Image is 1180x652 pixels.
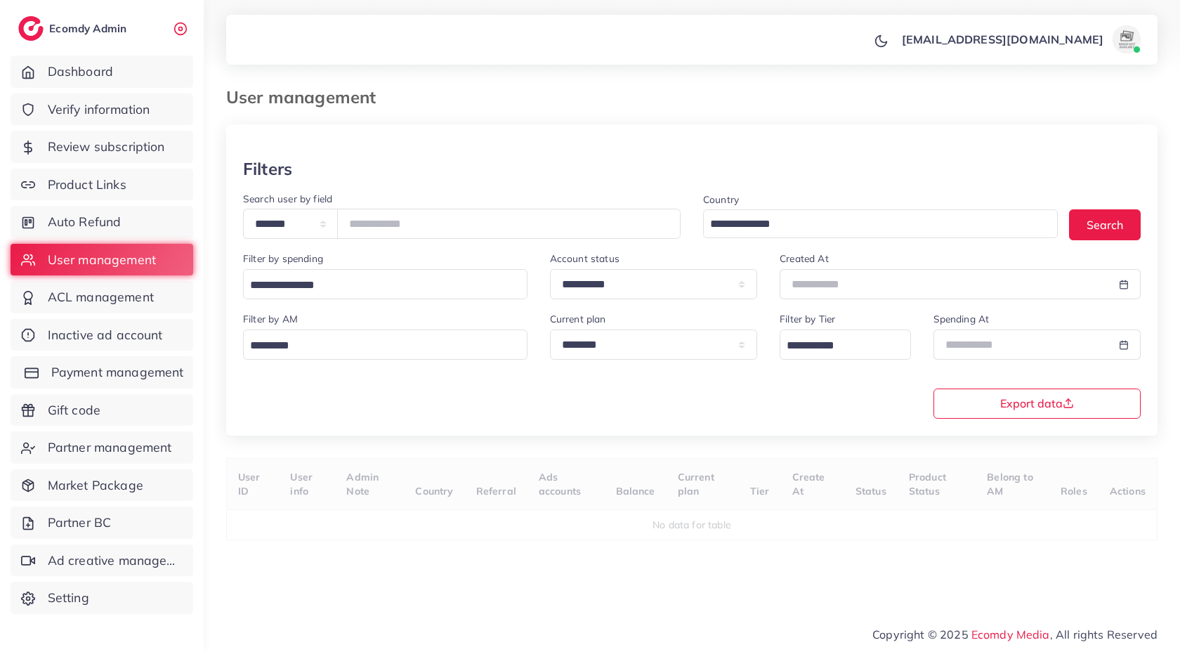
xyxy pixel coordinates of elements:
a: Verify information [11,93,193,126]
span: Product Links [48,176,126,194]
h3: Filters [243,159,292,179]
input: Search for option [245,335,509,357]
a: User management [11,244,193,276]
span: Inactive ad account [48,326,163,344]
h3: User management [226,87,387,107]
label: Account status [550,252,619,266]
label: Filter by AM [243,312,298,326]
h2: Ecomdy Admin [49,22,130,35]
span: Export data [1000,398,1074,409]
span: Setting [48,589,89,607]
button: Search [1069,209,1141,240]
div: Search for option [703,209,1058,238]
a: Gift code [11,394,193,426]
a: Payment management [11,356,193,389]
a: logoEcomdy Admin [18,16,130,41]
div: Search for option [780,330,910,360]
a: Market Package [11,469,193,502]
a: Inactive ad account [11,319,193,351]
a: Ecomdy Media [971,627,1050,641]
span: User management [48,251,156,269]
a: ACL management [11,281,193,313]
label: Current plan [550,312,606,326]
span: Payment management [51,363,184,382]
input: Search for option [705,214,1040,235]
input: Search for option [782,335,892,357]
span: , All rights Reserved [1050,626,1158,643]
label: Filter by spending [243,252,323,266]
label: Search user by field [243,192,332,206]
img: logo [18,16,44,41]
span: Copyright © 2025 [872,626,1158,643]
span: Dashboard [48,63,113,81]
label: Spending At [933,312,990,326]
span: Gift code [48,401,100,419]
span: Partner BC [48,514,112,532]
a: Auto Refund [11,206,193,238]
a: Setting [11,582,193,614]
a: Review subscription [11,131,193,163]
label: Created At [780,252,829,266]
a: Dashboard [11,56,193,88]
span: Ad creative management [48,552,183,570]
span: Auto Refund [48,213,122,231]
span: Verify information [48,100,150,119]
input: Search for option [245,275,509,296]
a: Partner management [11,431,193,464]
span: Partner management [48,438,172,457]
div: Search for option [243,269,527,299]
button: Export data [933,389,1141,419]
a: Product Links [11,169,193,201]
div: Search for option [243,330,527,360]
a: [EMAIL_ADDRESS][DOMAIN_NAME]avatar [894,25,1146,53]
a: Ad creative management [11,545,193,577]
span: ACL management [48,288,154,306]
p: [EMAIL_ADDRESS][DOMAIN_NAME] [902,31,1103,48]
span: Review subscription [48,138,165,156]
label: Country [703,193,739,207]
img: avatar [1113,25,1141,53]
label: Filter by Tier [780,312,835,326]
span: Market Package [48,476,143,495]
a: Partner BC [11,507,193,539]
